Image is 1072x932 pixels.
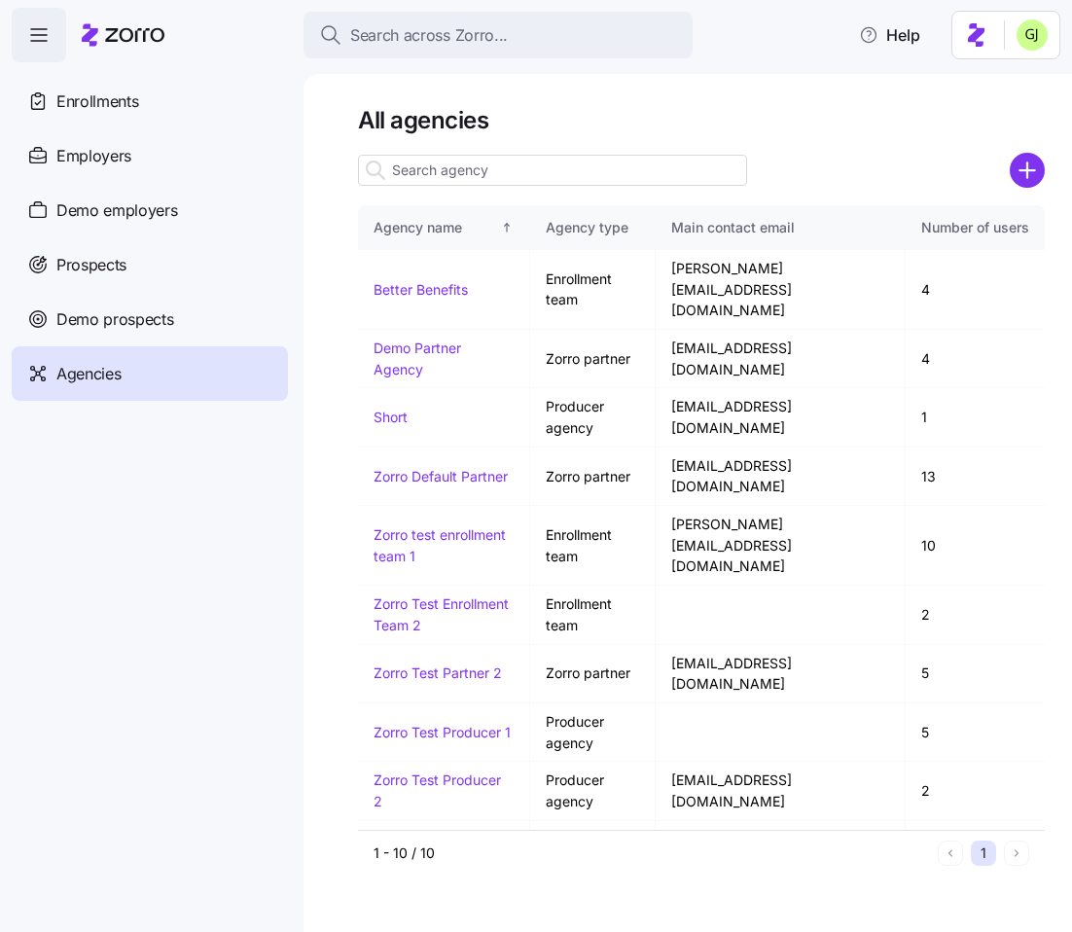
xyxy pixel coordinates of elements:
td: 4 [906,250,1045,330]
span: Agencies [56,362,121,386]
div: Sorted ascending [500,221,514,234]
td: [EMAIL_ADDRESS][DOMAIN_NAME] [656,330,906,388]
span: Demo prospects [56,307,174,332]
div: Agency name [374,217,496,238]
a: Zorro test enrollment team 1 [374,526,506,564]
td: 2 [906,586,1045,644]
span: Help [859,23,920,47]
div: Main contact email [671,217,889,238]
td: Zorro partner [530,645,657,703]
td: Enrollment team [530,250,657,330]
td: 5 [906,645,1045,703]
svg: add icon [1010,153,1045,188]
button: Previous page [938,841,963,866]
a: Employers [12,128,288,183]
td: Enrollment team [530,586,657,644]
td: [EMAIL_ADDRESS][DOMAIN_NAME] [656,388,906,447]
span: Employers [56,144,131,168]
a: Prospects [12,237,288,292]
a: Zorro Test Producer 2 [374,771,501,809]
td: [EMAIL_ADDRESS][DOMAIN_NAME] [656,762,906,820]
td: Producer agency [530,821,657,879]
td: [EMAIL_ADDRESS][DOMAIN_NAME] [656,645,906,703]
td: Enrollment team [530,506,657,586]
td: 10 [906,506,1045,586]
td: Producer agency [530,388,657,447]
span: Search across Zorro... [350,23,508,48]
a: Short [374,409,408,425]
img: b91c5c9db8bb9f3387758c2d7cf845d3 [1017,19,1048,51]
td: Producer agency [530,703,657,762]
span: Demo employers [56,198,178,223]
a: Better Benefits [374,281,468,298]
a: Zorro Test Producer 1 [374,724,511,740]
th: Agency nameSorted ascending [358,205,530,250]
button: Help [843,16,936,54]
td: Producer agency [530,762,657,820]
a: Demo prospects [12,292,288,346]
div: 1 - 10 / 10 [374,843,930,863]
td: [EMAIL_ADDRESS][DOMAIN_NAME] [656,448,906,506]
a: Demo employers [12,183,288,237]
a: Zorro Default Partner [374,468,508,484]
button: Search across Zorro... [304,12,693,58]
a: Enrollments [12,74,288,128]
a: Demo Partner Agency [374,340,461,377]
td: 13 [906,448,1045,506]
td: 5 [906,703,1045,762]
div: Agency type [546,217,640,238]
a: Zorro Test Partner 2 [374,664,502,681]
span: Enrollments [56,90,138,114]
a: Agencies [12,346,288,401]
td: Zorro partner [530,448,657,506]
span: Prospects [56,253,126,277]
td: 1 [906,388,1045,447]
button: 1 [971,841,996,866]
div: Number of users [921,217,1029,238]
td: Zorro partner [530,330,657,388]
td: [PERSON_NAME][EMAIL_ADDRESS][DOMAIN_NAME] [656,506,906,586]
a: Zorro Test Enrollment Team 2 [374,595,509,633]
button: Next page [1004,841,1029,866]
td: 4 [906,330,1045,388]
h1: All agencies [358,105,1045,135]
td: 0 [906,821,1045,879]
td: 2 [906,762,1045,820]
td: [PERSON_NAME][EMAIL_ADDRESS][DOMAIN_NAME] [656,250,906,330]
input: Search agency [358,155,747,186]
